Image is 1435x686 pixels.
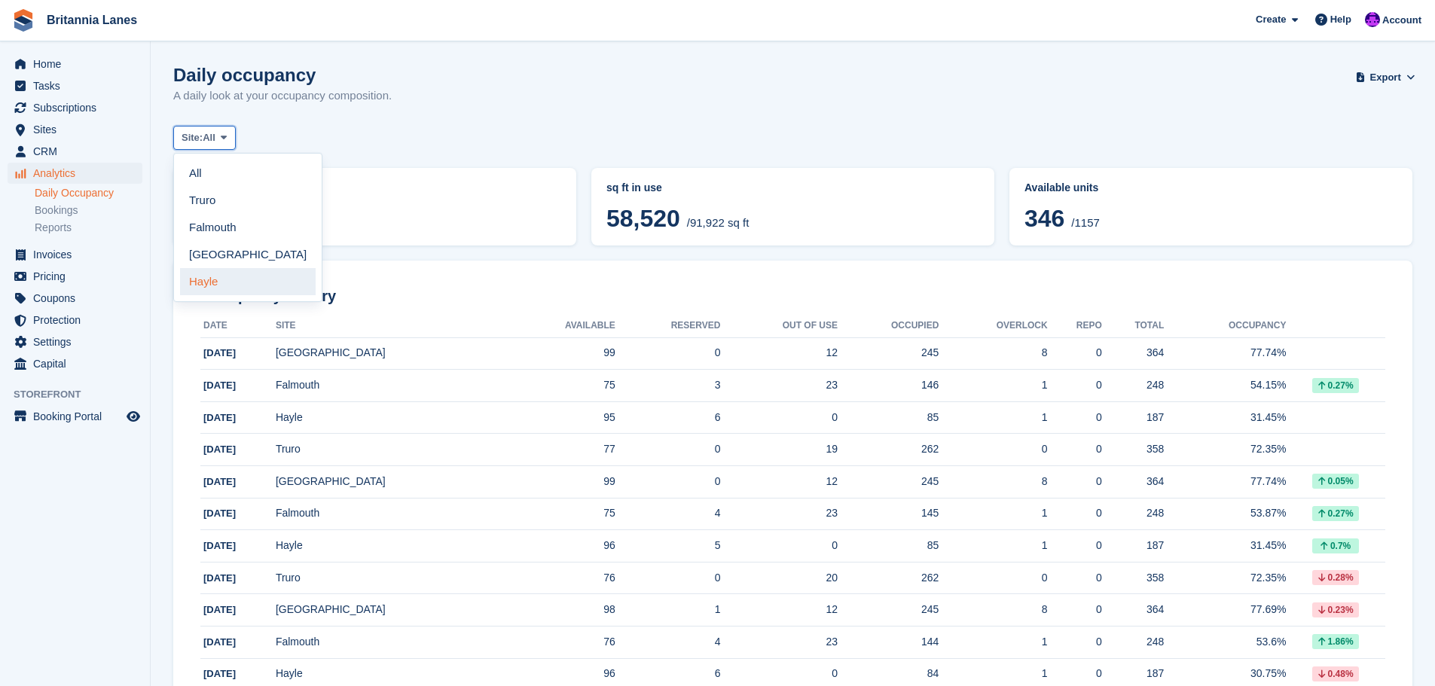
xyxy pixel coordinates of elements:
[1370,70,1401,85] span: Export
[1048,538,1102,553] div: 0
[508,498,615,530] td: 75
[508,337,615,370] td: 99
[1164,594,1286,627] td: 77.69%
[33,119,124,140] span: Sites
[615,466,721,498] td: 0
[1071,216,1100,229] span: /1157
[1024,205,1064,232] span: 346
[720,434,838,466] td: 19
[1048,377,1102,393] div: 0
[838,377,939,393] div: 146
[1312,506,1359,521] div: 0.27%
[276,627,508,659] td: Falmouth
[200,314,276,338] th: Date
[720,530,838,563] td: 0
[180,187,316,214] a: Truro
[1164,434,1286,466] td: 72.35%
[1048,666,1102,681] div: 0
[1164,370,1286,402] td: 54.15%
[606,181,662,194] span: sq ft in use
[508,370,615,402] td: 75
[1024,180,1397,196] abbr: Current percentage of units occupied or overlocked
[615,314,721,338] th: Reserved
[33,53,124,75] span: Home
[838,666,939,681] div: 84
[203,412,236,423] span: [DATE]
[33,75,124,96] span: Tasks
[508,627,615,659] td: 76
[188,205,561,232] span: 63.66%
[606,205,680,232] span: 58,520
[1102,562,1164,594] td: 358
[720,314,838,338] th: Out of Use
[8,244,142,265] a: menu
[838,570,939,586] div: 262
[203,604,236,615] span: [DATE]
[1102,594,1164,627] td: 364
[1164,337,1286,370] td: 77.74%
[1164,466,1286,498] td: 77.74%
[173,87,392,105] p: A daily look at your occupancy composition.
[615,434,721,466] td: 0
[35,186,142,200] a: Daily Occupancy
[939,634,1047,650] div: 1
[1048,570,1102,586] div: 0
[276,434,508,466] td: Truro
[939,666,1047,681] div: 1
[939,377,1047,393] div: 1
[8,141,142,162] a: menu
[33,309,124,331] span: Protection
[276,370,508,402] td: Falmouth
[1164,498,1286,530] td: 53.87%
[33,97,124,118] span: Subscriptions
[615,337,721,370] td: 0
[615,401,721,434] td: 6
[1102,337,1164,370] td: 364
[276,314,508,338] th: Site
[203,380,236,391] span: [DATE]
[8,266,142,287] a: menu
[8,97,142,118] a: menu
[1102,434,1164,466] td: 358
[8,353,142,374] a: menu
[33,244,124,265] span: Invoices
[276,337,508,370] td: [GEOGRAPHIC_DATA]
[838,538,939,553] div: 85
[1048,505,1102,521] div: 0
[203,130,215,145] span: All
[33,163,124,184] span: Analytics
[124,407,142,425] a: Preview store
[615,370,721,402] td: 3
[615,627,721,659] td: 4
[939,441,1047,457] div: 0
[203,636,236,648] span: [DATE]
[200,288,1385,305] h2: Occupancy history
[203,444,236,455] span: [DATE]
[1312,538,1359,553] div: 0.7%
[276,401,508,434] td: Hayle
[1365,12,1380,27] img: Mark Lane
[188,180,561,196] abbr: Current percentage of sq ft occupied
[1102,498,1164,530] td: 248
[1048,474,1102,489] div: 0
[1102,627,1164,659] td: 248
[939,602,1047,617] div: 8
[276,466,508,498] td: [GEOGRAPHIC_DATA]
[720,401,838,434] td: 0
[8,406,142,427] a: menu
[1048,345,1102,361] div: 0
[35,203,142,218] a: Bookings
[8,163,142,184] a: menu
[838,345,939,361] div: 245
[1312,602,1359,617] div: 0.23%
[1048,410,1102,425] div: 0
[720,337,838,370] td: 12
[33,353,124,374] span: Capital
[203,476,236,487] span: [DATE]
[35,221,142,235] a: Reports
[1312,378,1359,393] div: 0.27%
[1312,570,1359,585] div: 0.28%
[203,572,236,584] span: [DATE]
[1102,530,1164,563] td: 187
[1164,314,1286,338] th: Occupancy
